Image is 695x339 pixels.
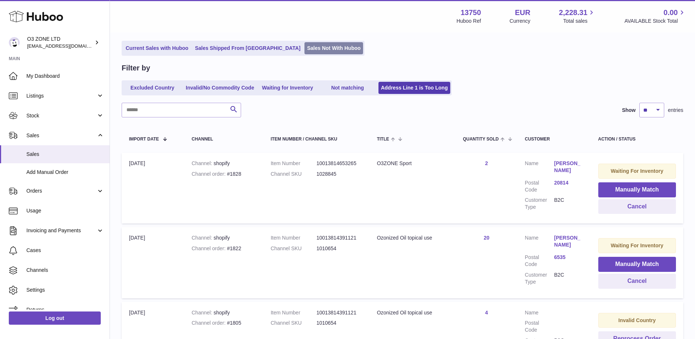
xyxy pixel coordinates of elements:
div: Currency [510,18,531,25]
div: shopify [192,234,256,241]
strong: Channel [192,235,214,241]
button: Manually Match [598,257,676,272]
span: Usage [26,207,104,214]
a: Excluded Country [123,82,182,94]
span: Sales [26,132,96,139]
button: Manually Match [598,182,676,197]
div: Ozonized Oil topical use [377,309,448,316]
span: Settings [26,287,104,294]
strong: EUR [515,8,530,18]
dt: Postal Code [525,320,554,333]
a: 20814 [554,179,584,186]
dd: 1028845 [317,171,362,178]
div: #1828 [192,171,256,178]
span: 2,228.31 [559,8,588,18]
div: Huboo Ref [456,18,481,25]
span: Invoicing and Payments [26,227,96,234]
span: Listings [26,92,96,99]
strong: Waiting For Inventory [611,243,663,248]
span: Import date [129,137,159,142]
strong: Channel [192,160,214,166]
span: entries [668,107,683,114]
a: Not matching [318,82,377,94]
a: Address Line 1 is Too Long [378,82,451,94]
dd: 1010654 [317,245,362,252]
a: Current Sales with Huboo [123,42,191,54]
span: Quantity Sold [463,137,499,142]
dd: 1010654 [317,320,362,327]
dd: B2C [554,197,584,211]
div: #1805 [192,320,256,327]
span: Sales [26,151,104,158]
dd: 10013814391121 [317,309,362,316]
dt: Name [525,234,554,250]
strong: Invalid Country [618,317,656,323]
div: Ozonized Oil topical use [377,234,448,241]
div: Channel [192,137,256,142]
span: Stock [26,112,96,119]
span: Orders [26,187,96,194]
span: Returns [26,306,104,313]
dt: Postal Code [525,179,554,193]
button: Cancel [598,199,676,214]
dt: Channel SKU [271,320,317,327]
a: Invalid/No Commodity Code [183,82,257,94]
strong: 13750 [461,8,481,18]
dd: B2C [554,271,584,285]
button: Cancel [598,274,676,289]
dt: Item Number [271,309,317,316]
h2: Filter by [122,63,150,73]
dt: Item Number [271,160,317,167]
strong: Channel order [192,320,227,326]
a: 2 [485,160,488,166]
a: 6535 [554,254,584,261]
span: AVAILABLE Stock Total [624,18,686,25]
a: Sales Shipped From [GEOGRAPHIC_DATA] [192,42,303,54]
span: Total sales [563,18,596,25]
a: 2,228.31 Total sales [559,8,596,25]
a: Waiting for Inventory [258,82,317,94]
a: Sales Not With Huboo [304,42,363,54]
dd: 10013814391121 [317,234,362,241]
a: Log out [9,311,101,325]
dt: Customer Type [525,197,554,211]
dt: Name [525,160,554,176]
div: O3 ZONE LTD [27,36,93,50]
span: 0.00 [663,8,678,18]
dt: Channel SKU [271,245,317,252]
div: shopify [192,309,256,316]
dd: 10013814653265 [317,160,362,167]
div: Customer [525,137,584,142]
dt: Channel SKU [271,171,317,178]
dt: Name [525,309,554,316]
a: 0.00 AVAILABLE Stock Total [624,8,686,25]
dt: Postal Code [525,254,554,268]
strong: Channel order [192,171,227,177]
span: [EMAIL_ADDRESS][DOMAIN_NAME] [27,43,108,49]
span: Channels [26,267,104,274]
td: [DATE] [122,153,184,223]
a: 20 [484,235,489,241]
span: My Dashboard [26,73,104,80]
dt: Item Number [271,234,317,241]
div: Item Number / Channel SKU [271,137,362,142]
span: Title [377,137,389,142]
a: [PERSON_NAME] [554,160,584,174]
label: Show [622,107,636,114]
strong: Channel order [192,245,227,251]
strong: Channel [192,310,214,316]
strong: Waiting For Inventory [611,168,663,174]
div: Action / Status [598,137,676,142]
div: O3ZONE Sport [377,160,448,167]
a: 4 [485,310,488,316]
img: hello@o3zoneltd.co.uk [9,37,20,48]
span: Cases [26,247,104,254]
div: shopify [192,160,256,167]
span: Add Manual Order [26,169,104,176]
td: [DATE] [122,227,184,298]
div: #1822 [192,245,256,252]
dt: Customer Type [525,271,554,285]
a: [PERSON_NAME] [554,234,584,248]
